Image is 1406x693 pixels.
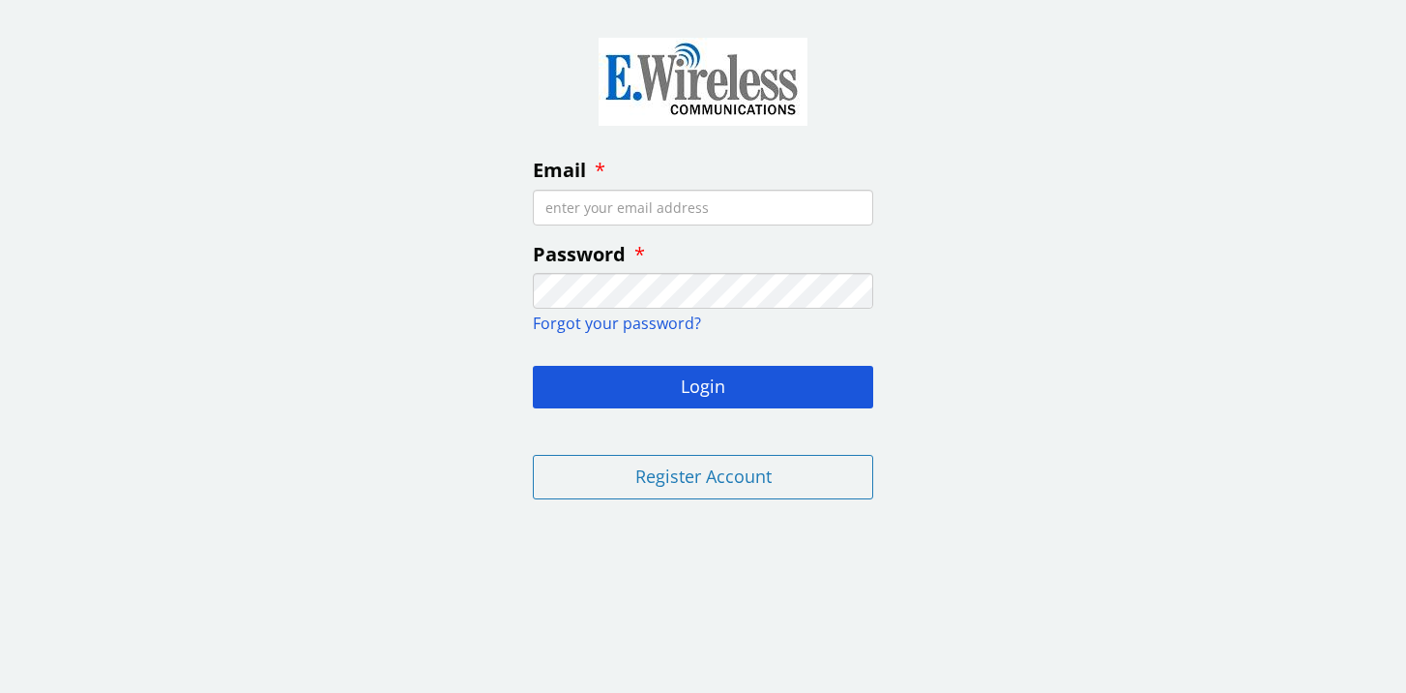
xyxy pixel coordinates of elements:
span: Email [533,157,586,183]
span: Password [533,241,626,267]
button: Register Account [533,455,873,499]
button: Login [533,366,873,408]
a: Forgot your password? [533,313,701,334]
input: enter your email address [533,190,873,226]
